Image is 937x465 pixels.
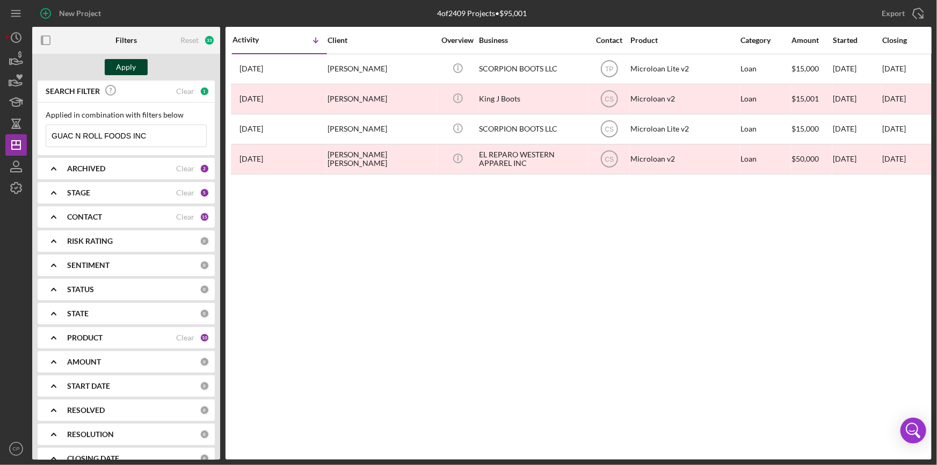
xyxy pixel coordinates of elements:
[67,188,90,197] b: STAGE
[791,36,832,45] div: Amount
[12,446,19,452] text: CP
[233,35,280,44] div: Activity
[46,87,100,96] b: SEARCH FILTER
[67,213,102,221] b: CONTACT
[239,155,263,163] time: 2024-02-20 17:27
[882,64,906,73] time: [DATE]
[740,115,790,143] div: Loan
[630,36,738,45] div: Product
[67,382,110,390] b: START DATE
[740,36,790,45] div: Category
[200,260,209,270] div: 0
[67,237,113,245] b: RISK RATING
[630,115,738,143] div: Microloan Lite v2
[117,59,136,75] div: Apply
[328,115,435,143] div: [PERSON_NAME]
[200,164,209,173] div: 2
[200,285,209,294] div: 0
[740,145,790,173] div: Loan
[200,236,209,246] div: 0
[239,95,263,103] time: 2025-06-03 17:17
[605,66,613,73] text: TP
[882,94,906,103] time: [DATE]
[882,3,905,24] div: Export
[67,164,105,173] b: ARCHIVED
[630,55,738,83] div: Microloan Lite v2
[200,357,209,367] div: 0
[833,85,881,113] div: [DATE]
[791,115,832,143] div: $15,000
[479,55,586,83] div: SCORPION BOOTS LLC
[630,145,738,173] div: Microloan v2
[479,36,586,45] div: Business
[115,36,137,45] b: Filters
[740,85,790,113] div: Loan
[833,55,881,83] div: [DATE]
[791,55,832,83] div: $15,000
[59,3,101,24] div: New Project
[605,96,614,103] text: CS
[67,261,110,270] b: SENTIMENT
[67,454,119,463] b: CLOSING DATE
[200,333,209,343] div: 10
[67,309,89,318] b: STATE
[200,309,209,318] div: 0
[200,212,209,222] div: 15
[67,333,103,342] b: PRODUCT
[200,405,209,415] div: 0
[740,55,790,83] div: Loan
[605,126,614,133] text: CS
[479,85,586,113] div: King J Boots
[630,85,738,113] div: Microloan v2
[328,36,435,45] div: Client
[328,85,435,113] div: [PERSON_NAME]
[479,115,586,143] div: SCORPION BOOTS LLC
[900,418,926,444] div: Open Intercom Messenger
[882,124,906,133] time: [DATE]
[176,333,194,342] div: Clear
[200,86,209,96] div: 1
[46,111,207,119] div: Applied in combination with filters below
[791,145,832,173] div: $50,000
[200,454,209,463] div: 0
[328,55,435,83] div: [PERSON_NAME]
[176,188,194,197] div: Clear
[67,430,114,439] b: RESOLUTION
[204,35,215,46] div: 33
[871,3,932,24] button: Export
[437,9,527,18] div: 4 of 2409 Projects • $95,001
[200,381,209,391] div: 0
[833,115,881,143] div: [DATE]
[833,36,881,45] div: Started
[32,3,112,24] button: New Project
[605,156,614,163] text: CS
[180,36,199,45] div: Reset
[105,59,148,75] button: Apply
[176,213,194,221] div: Clear
[791,85,832,113] div: $15,001
[200,430,209,439] div: 0
[176,164,194,173] div: Clear
[176,87,194,96] div: Clear
[239,125,263,133] time: 2024-11-06 22:19
[589,36,629,45] div: Contact
[5,438,27,460] button: CP
[200,188,209,198] div: 5
[479,145,586,173] div: EL REPARO WESTERN APPAREL INC
[67,358,101,366] b: AMOUNT
[67,406,105,415] b: RESOLVED
[882,154,906,163] time: [DATE]
[67,285,94,294] b: STATUS
[239,64,263,73] time: 2025-07-22 00:01
[833,145,881,173] div: [DATE]
[438,36,478,45] div: Overview
[328,145,435,173] div: [PERSON_NAME] [PERSON_NAME]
